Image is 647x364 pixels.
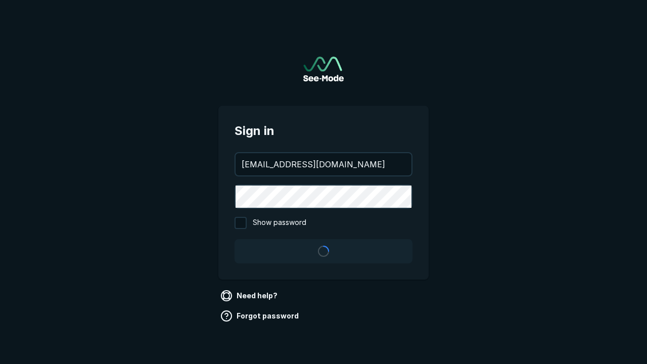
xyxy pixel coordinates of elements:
span: Sign in [235,122,412,140]
a: Forgot password [218,308,303,324]
input: your@email.com [236,153,411,175]
span: Show password [253,217,306,229]
a: Need help? [218,288,282,304]
a: Go to sign in [303,57,344,81]
img: See-Mode Logo [303,57,344,81]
